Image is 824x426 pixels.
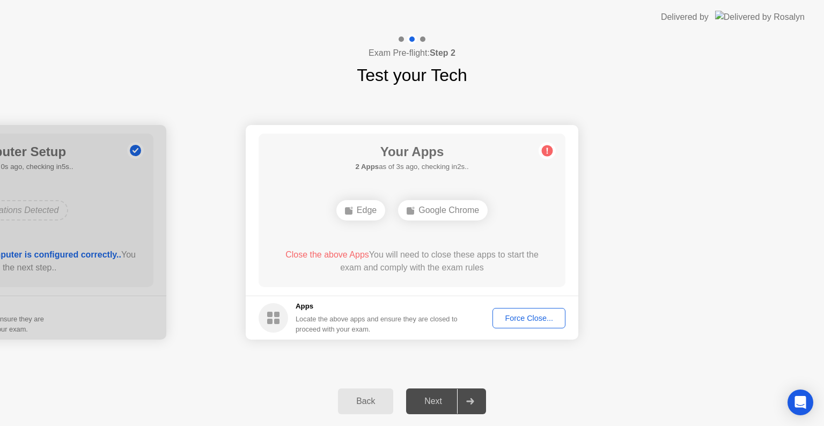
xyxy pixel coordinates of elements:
b: Step 2 [430,48,455,57]
div: Force Close... [496,314,562,322]
h1: Your Apps [355,142,468,161]
button: Force Close... [492,308,565,328]
div: Delivered by [661,11,709,24]
img: Delivered by Rosalyn [715,11,805,23]
div: Open Intercom Messenger [788,390,813,415]
div: You will need to close these apps to start the exam and comply with the exam rules [274,248,550,274]
h4: Exam Pre-flight: [369,47,455,60]
h5: Apps [296,301,458,312]
div: Next [409,396,457,406]
h5: as of 3s ago, checking in2s.. [355,161,468,172]
h1: Test your Tech [357,62,467,88]
div: Back [341,396,390,406]
button: Back [338,388,393,414]
div: Locate the above apps and ensure they are closed to proceed with your exam. [296,314,458,334]
div: Google Chrome [398,200,488,221]
span: Close the above Apps [285,250,369,259]
div: Edge [336,200,385,221]
b: 2 Apps [355,163,379,171]
button: Next [406,388,486,414]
